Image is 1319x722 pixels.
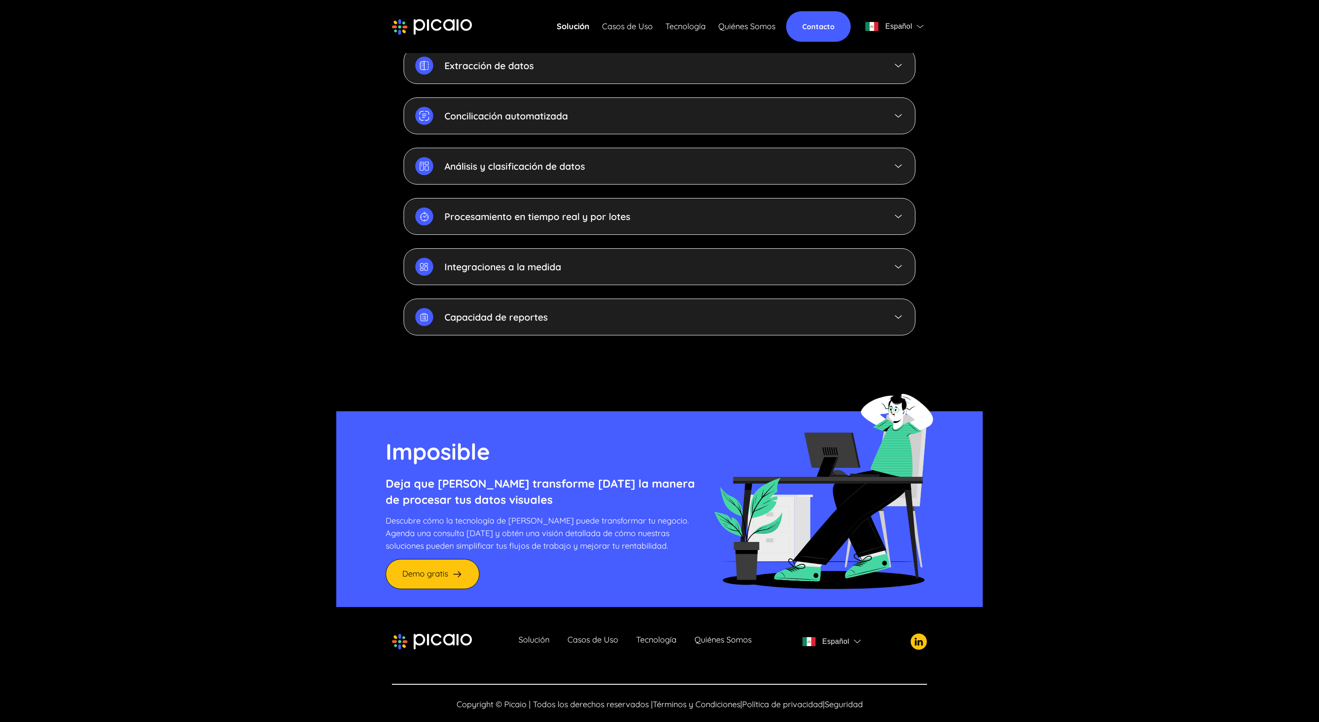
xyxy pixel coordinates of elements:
img: picaio-logo [392,19,472,35]
a: Solución [519,635,550,648]
img: func-card-img [415,207,433,225]
p: Análisis y clasificación de datos [444,160,585,172]
img: func-card-img [415,157,433,175]
img: func-card-arrow [893,161,904,172]
img: func-card-img [415,258,433,276]
a: Tecnología [636,635,677,648]
a: Contacto [786,11,851,42]
img: flag [865,22,879,31]
img: picaio-logo [392,634,472,650]
a: Demo gratis [386,559,479,589]
button: flagEspañolflag [799,633,864,651]
a: Términos y Condiciones [653,699,740,709]
img: func-card-arrow [893,60,904,71]
p: Descubre cómo la tecnología de [PERSON_NAME] puede transformar tu negocio. Agenda una consulta [D... [386,515,695,552]
a: Casos de Uso [602,20,653,33]
p: Capacidad de reportes [444,311,548,323]
img: flag [854,639,861,643]
a: Quiénes Somos [695,635,752,648]
a: Casos de Uso [567,635,618,648]
img: flag [917,25,923,28]
img: picaio-socal-logo [910,634,927,650]
span: Imposible [386,437,490,466]
a: Solución [557,20,589,33]
img: cta-desktop-img [713,380,933,589]
img: func-card-arrow [893,312,904,322]
span: Español [885,20,912,33]
span: Español [822,635,849,648]
a: Quiénes Somos [718,20,775,33]
img: func-card-arrow [893,211,904,222]
img: flag [802,637,816,646]
img: func-card-img [415,107,433,125]
button: flagEspañolflag [862,18,927,35]
p: Concilicación automatizada [444,110,568,122]
img: func-card-img [415,308,433,326]
a: Tecnología [665,20,706,33]
img: func-card-arrow [893,110,904,121]
span: Copyright © Picaio | Todos los derechos reservados | [457,699,653,709]
a: Seguridad [825,699,863,709]
img: func-card-img [415,57,433,75]
p: Extracción de datos [444,59,534,72]
p: Integraciones a la medida [444,260,561,273]
img: arrow-right [452,568,463,580]
img: func-card-arrow [893,261,904,272]
span: | [823,699,825,709]
p: Procesamiento en tiempo real y por lotes [444,210,630,223]
p: Deja que [PERSON_NAME] transforme [DATE] la manera de procesar tus datos visuales [386,475,695,508]
a: Política de privacidad [742,699,823,709]
span: | [740,699,742,709]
